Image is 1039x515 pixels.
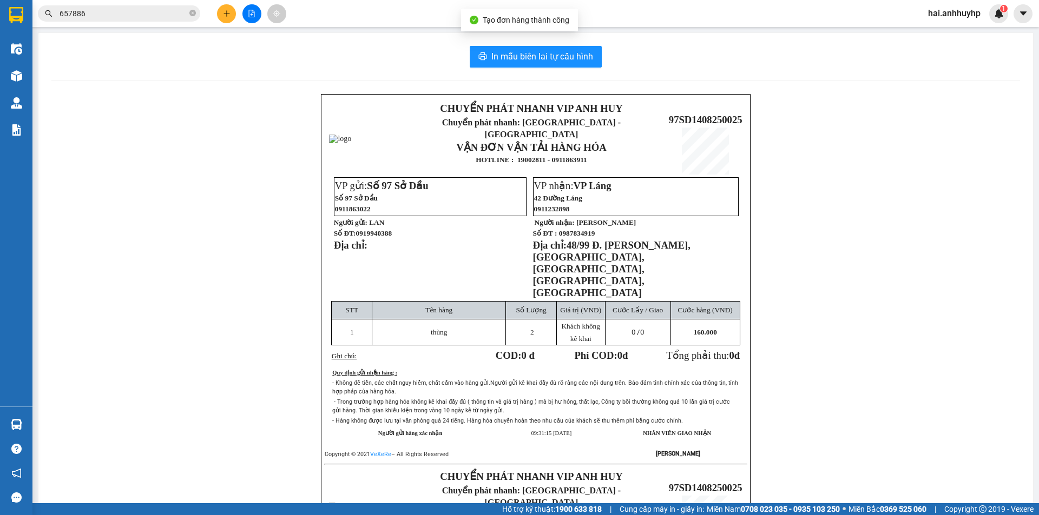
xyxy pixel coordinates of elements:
[656,450,700,457] strong: [PERSON_NAME]
[440,103,622,114] strong: CHUYỂN PHÁT NHANH VIP ANH HUY
[5,43,60,98] img: logo
[669,114,742,125] span: 97SD1408250025
[534,205,570,213] span: 0911232898
[535,218,575,226] strong: Người nhận:
[478,52,487,62] span: printer
[610,503,611,515] span: |
[369,218,384,226] span: LAN
[534,194,582,202] span: 42 Đường Láng
[11,124,22,136] img: solution-icon
[356,229,392,237] span: 0919940388
[531,430,571,436] span: 09:31:15 [DATE]
[534,180,611,191] span: VP nhận:
[843,507,846,511] span: ⚪️
[617,350,622,361] span: 0
[979,505,987,513] span: copyright
[483,16,569,24] span: Tạo đơn hàng thành công
[11,97,22,109] img: warehouse-icon
[1000,5,1008,12] sup: 1
[242,4,261,23] button: file-add
[378,430,443,436] strong: Người gửi hàng xác nhận
[329,503,351,511] img: logo
[669,482,742,493] span: 97SD1408250025
[332,398,730,414] span: - Trong trường hợp hàng hóa không kê khai đầy đủ ( thông tin và giá trị hàng ) mà bị hư hỏng, thấ...
[11,70,22,82] img: warehouse-icon
[442,118,621,139] span: Chuyển phát nhanh: [GEOGRAPHIC_DATA] - [GEOGRAPHIC_DATA]
[994,9,1004,18] img: icon-new-feature
[334,218,367,226] strong: Người gửi:
[332,379,490,386] span: - Không để tiền, các chất nguy hiểm, chất cấm vào hàng gửi.
[476,156,587,164] strong: HOTLINE : 19002811 - 0911863911
[496,350,535,361] strong: COD:
[935,503,936,515] span: |
[693,328,716,336] span: 160.000
[11,43,22,55] img: warehouse-icon
[456,142,607,153] strong: VẬN ĐƠN VẬN TẢI HÀNG HÓA
[325,451,449,458] span: Copyright © 2021 – All Rights Reserved
[332,379,738,395] span: Người gửi kê khai đầy đủ rõ ràng các nội dung trên. Bảo đảm tính chính xác của thông tin, tính hợ...
[9,7,23,23] img: logo-vxr
[533,239,691,298] span: 48/99 Đ. [PERSON_NAME], [GEOGRAPHIC_DATA], [GEOGRAPHIC_DATA], [GEOGRAPHIC_DATA], [GEOGRAPHIC_DATA]
[370,451,391,458] a: VeXeRe
[248,10,255,17] span: file-add
[530,328,534,336] span: 2
[919,6,989,20] span: hai.anhhuyhp
[335,180,429,191] span: VP gửi:
[217,4,236,23] button: plus
[574,180,611,191] span: VP Láng
[678,306,733,314] span: Cước hàng (VNĐ)
[11,468,22,478] span: notification
[574,350,628,361] strong: Phí COD: đ
[666,350,740,361] span: Tổng phải thu:
[431,328,447,336] span: thùng
[11,444,22,454] span: question-circle
[576,218,636,226] span: [PERSON_NAME]
[707,503,840,515] span: Miền Nam
[335,194,378,202] span: Số 97 Sở Dầu
[613,306,663,314] span: Cước Lấy / Giao
[334,239,367,251] strong: Địa chỉ:
[67,9,148,44] strong: CHUYỂN PHÁT NHANH VIP ANH HUY
[533,239,567,251] strong: Địa chỉ:
[640,328,644,336] span: 0
[350,328,354,336] span: 1
[11,419,22,430] img: warehouse-icon
[849,503,926,515] span: Miền Bắc
[533,229,557,237] strong: Số ĐT :
[521,350,534,361] span: 0 đ
[880,505,926,513] strong: 0369 525 060
[332,370,397,376] u: Quy định gửi nhận hàng :
[561,322,600,343] span: Khách không kê khai
[329,135,351,143] img: logo
[335,205,371,213] span: 0911863022
[367,180,428,191] span: Số 97 Sở Dầu
[470,46,602,68] button: printerIn mẫu biên lai tự cấu hình
[334,229,392,237] strong: Số ĐT:
[1014,4,1033,23] button: caret-down
[11,492,22,503] span: message
[559,229,595,237] span: 0987834919
[734,350,740,361] span: đ
[491,50,593,63] span: In mẫu biên lai tự cấu hình
[332,352,357,360] span: Ghi chú:
[470,16,478,24] span: check-circle
[516,306,547,314] span: Số Lượng
[425,306,452,314] span: Tên hàng
[223,10,231,17] span: plus
[741,505,840,513] strong: 0708 023 035 - 0935 103 250
[45,10,52,17] span: search
[1002,5,1005,12] span: 1
[632,328,644,336] span: 0 /
[620,503,704,515] span: Cung cấp máy in - giấy in:
[502,503,602,515] span: Hỗ trợ kỹ thuật:
[643,430,711,436] strong: NHÂN VIÊN GIAO NHẬN
[189,9,196,19] span: close-circle
[729,350,734,361] span: 0
[560,306,601,314] span: Giá trị (VNĐ)
[332,417,683,424] span: - Hàng không được lưu tại văn phòng quá 24 tiếng. Hàng hóa chuyển hoàn theo nhu cầu của khách sẽ ...
[555,505,602,513] strong: 1900 633 818
[345,306,358,314] span: STT
[273,10,280,17] span: aim
[61,46,155,85] span: Chuyển phát nhanh: [GEOGRAPHIC_DATA] - [GEOGRAPHIC_DATA]
[267,4,286,23] button: aim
